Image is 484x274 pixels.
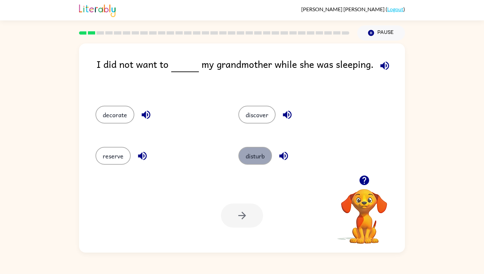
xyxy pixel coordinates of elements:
div: I did not want to my grandmother while she was sleeping. [96,57,405,93]
video: Your browser must support playing .mp4 files to use Literably. Please try using another browser. [331,179,397,245]
span: [PERSON_NAME] [PERSON_NAME] [301,6,386,12]
div: ( ) [301,6,405,12]
button: Pause [357,25,405,41]
button: disturb [238,147,272,165]
img: Literably [79,3,116,17]
button: decorate [95,106,134,123]
button: discover [238,106,276,123]
a: Logout [387,6,403,12]
button: reserve [95,147,131,165]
